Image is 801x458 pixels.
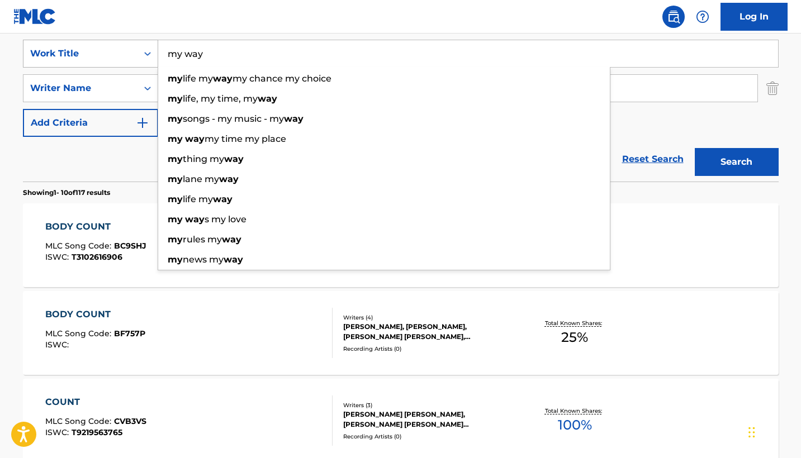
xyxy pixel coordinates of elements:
[168,133,183,144] strong: my
[558,415,592,435] span: 100 %
[168,154,183,164] strong: my
[224,254,243,265] strong: way
[13,8,56,25] img: MLC Logo
[183,154,224,164] span: thing my
[30,82,131,95] div: Writer Name
[183,113,284,124] span: songs - my music - my
[45,220,146,233] div: BODY COUNT
[233,73,331,84] span: my chance my choice
[213,73,233,84] strong: way
[45,241,114,251] span: MLC Song Code :
[545,319,605,327] p: Total Known Shares:
[23,291,779,375] a: BODY COUNTMLC Song Code:BF757PISWC:Writers (4)[PERSON_NAME], [PERSON_NAME], [PERSON_NAME] [PERSON...
[45,308,145,321] div: BODY COUNT
[45,252,72,262] span: ISWC :
[617,147,689,171] a: Reset Search
[343,345,512,353] div: Recording Artists ( 0 )
[114,328,145,338] span: BF757P
[691,6,714,28] div: Help
[136,116,149,130] img: 9d2ae6d4665cec9f34b9.svg
[662,6,685,28] a: Public Search
[205,214,247,225] span: s my love
[343,401,512,409] div: Writers ( 3 )
[343,409,512,430] div: [PERSON_NAME] [PERSON_NAME], [PERSON_NAME] [PERSON_NAME] [PERSON_NAME]
[745,404,801,458] iframe: Chat Widget
[168,73,183,84] strong: my
[343,432,512,441] div: Recording Artists ( 0 )
[183,254,224,265] span: news my
[667,10,680,23] img: search
[183,93,258,104] span: life, my time, my
[168,194,183,204] strong: my
[766,74,779,102] img: Delete Criterion
[695,148,779,176] button: Search
[343,313,512,322] div: Writers ( 4 )
[45,416,114,426] span: MLC Song Code :
[185,214,205,225] strong: way
[168,113,183,124] strong: my
[114,241,146,251] span: BC9SHJ
[45,340,72,350] span: ISWC :
[168,254,183,265] strong: my
[45,427,72,437] span: ISWC :
[72,427,122,437] span: T9219563765
[23,109,158,137] button: Add Criteria
[343,322,512,342] div: [PERSON_NAME], [PERSON_NAME], [PERSON_NAME] [PERSON_NAME], [PERSON_NAME]
[258,93,277,104] strong: way
[183,194,213,204] span: life my
[183,174,219,184] span: lane my
[219,174,239,184] strong: way
[168,93,183,104] strong: my
[205,133,286,144] span: my time my place
[721,3,788,31] a: Log In
[185,133,205,144] strong: way
[224,154,244,164] strong: way
[696,10,709,23] img: help
[168,174,183,184] strong: my
[23,40,779,182] form: Search Form
[183,73,213,84] span: life my
[561,327,588,347] span: 25 %
[748,416,755,449] div: Drag
[183,234,222,245] span: rules my
[23,203,779,287] a: BODY COUNTMLC Song Code:BC9SHJISWC:T3102616906Writers (2)[PERSON_NAME] [PERSON_NAME]Recording Art...
[114,416,146,426] span: CVB3VS
[23,188,110,198] p: Showing 1 - 10 of 117 results
[284,113,304,124] strong: way
[222,234,241,245] strong: way
[213,194,233,204] strong: way
[72,252,122,262] span: T3102616906
[45,395,146,409] div: COUNT
[168,214,183,225] strong: my
[45,328,114,338] span: MLC Song Code :
[545,407,605,415] p: Total Known Shares:
[30,47,131,60] div: Work Title
[168,234,183,245] strong: my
